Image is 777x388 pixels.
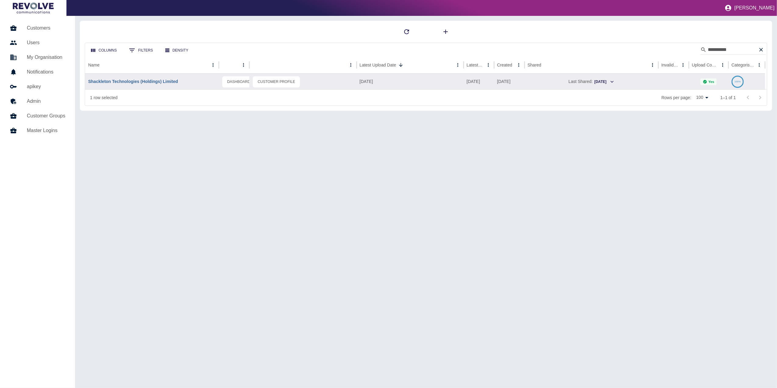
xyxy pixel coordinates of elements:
p: Rows per page: [661,95,691,101]
div: Latest Upload Date [360,63,396,67]
h5: My Organisation [27,54,65,61]
h5: Admin [27,98,65,105]
div: 100 [694,93,711,102]
button: [PERSON_NAME] [722,2,777,14]
div: Shared [528,63,541,67]
div: Categorised [732,63,754,67]
div: Search [700,45,766,56]
h5: Master Logins [27,127,65,134]
div: Invalid Creds [661,63,678,67]
h5: Users [27,39,65,46]
div: Name [88,63,99,67]
div: 15 Aug 2025 [357,74,464,89]
a: Customer Groups [5,109,70,123]
img: Logo [13,2,54,13]
div: 06 Dec 2023 [494,74,525,89]
button: Clear [757,45,766,54]
button: Invalid Creds column menu [679,61,687,69]
a: Customers [5,21,70,35]
button: Sort [397,61,405,69]
a: Notifications [5,65,70,79]
a: DASHBOARD [222,76,255,88]
div: Upload Complete [692,63,718,67]
button: Categorised column menu [755,61,764,69]
a: Admin [5,94,70,109]
button: Shared column menu [648,61,657,69]
button: Latest Usage column menu [484,61,493,69]
button: column menu [239,61,248,69]
div: 1 row selected [90,95,117,101]
a: Master Logins [5,123,70,138]
h5: Notifications [27,68,65,76]
button: [DATE] [594,77,614,87]
a: Shackleton Technologies (Holdings) Limited [88,79,178,84]
button: Name column menu [209,61,217,69]
p: Yes [708,80,714,84]
a: Users [5,35,70,50]
h5: Customer Groups [27,112,65,120]
button: Show filters [124,44,158,56]
div: Last Shared: [528,74,655,89]
button: column menu [347,61,355,69]
button: Latest Upload Date column menu [454,61,462,69]
div: Latest Usage [467,63,483,67]
p: [PERSON_NAME] [734,5,775,11]
button: Upload Complete column menu [718,61,727,69]
a: CUSTOMER PROFILE [252,76,300,88]
text: 100% [735,80,741,83]
button: Select columns [86,45,122,56]
h5: Customers [27,24,65,32]
a: My Organisation [5,50,70,65]
div: Created [497,63,512,67]
a: apikey [5,79,70,94]
button: Density [160,45,193,56]
button: Created column menu [515,61,523,69]
p: 1–1 of 1 [720,95,736,101]
div: 10 Aug 2025 [464,74,494,89]
h5: apikey [27,83,65,90]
